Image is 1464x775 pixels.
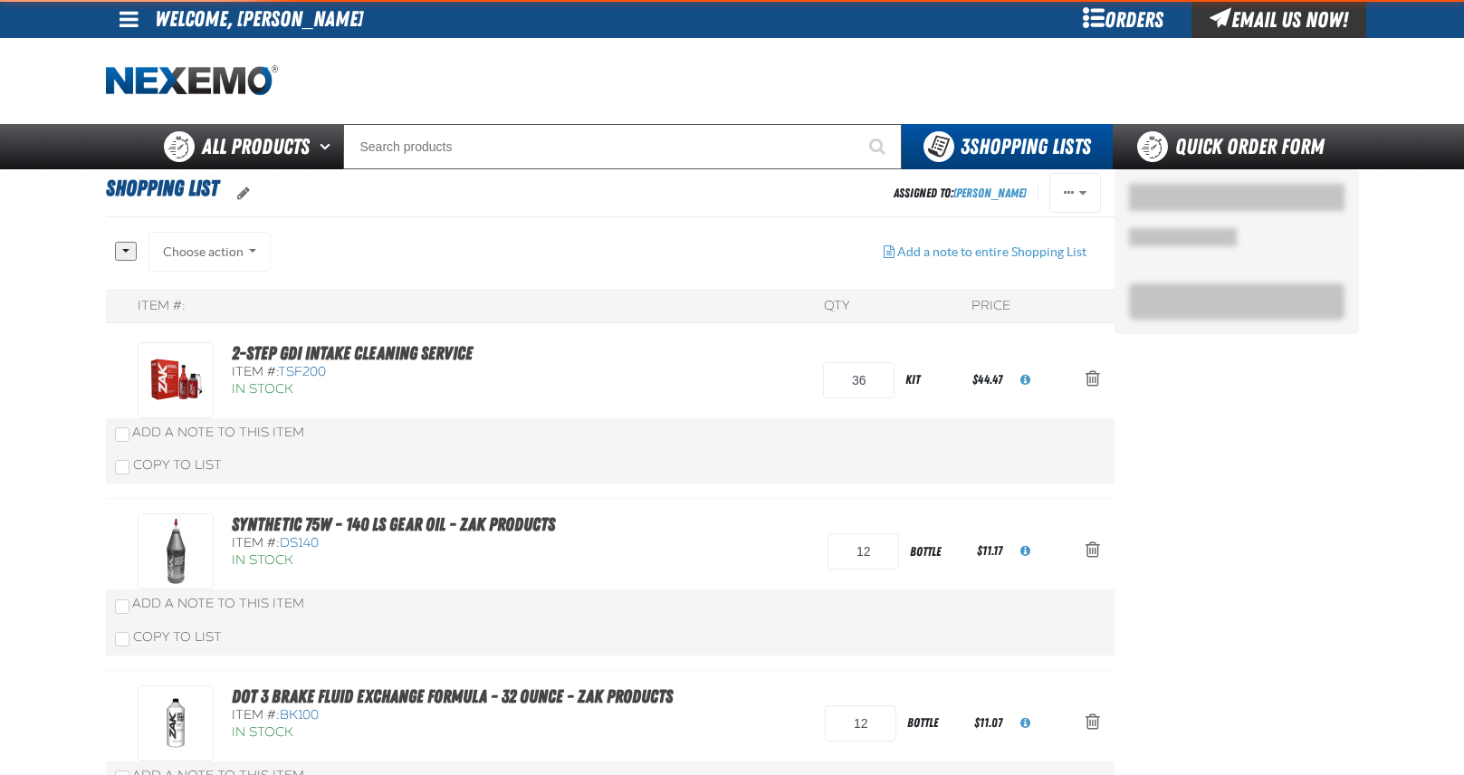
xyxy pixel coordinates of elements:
span: All Products [202,130,310,163]
span: Add a Note to This Item [132,596,304,611]
button: View All Prices for DS140 [1006,531,1045,571]
div: Price [971,298,1010,315]
input: Copy To List [115,460,129,474]
button: You have 3 Shopping Lists. Open to view details [902,124,1113,169]
button: oro.shoppinglist.label.edit.tooltip [223,174,264,214]
button: Action Remove DOT 3 Brake Fluid Exchange Formula - 32 Ounce - ZAK Products from Shopping List [1071,703,1115,743]
span: DS140 [280,535,319,550]
div: bottle [899,531,973,572]
div: kit [895,359,969,400]
input: Search [343,124,902,169]
div: In Stock [232,724,673,742]
button: View All Prices for TSF200 [1006,360,1045,400]
span: $11.17 [977,543,1002,558]
button: Add a note to entire Shopping List [869,232,1101,272]
div: Item #: [138,298,186,315]
span: BK100 [280,707,319,722]
input: Product Quantity [828,533,899,569]
a: Home [106,65,278,97]
div: Item #: [232,707,673,724]
input: Add a Note to This Item [115,599,129,614]
a: 2-Step GDI Intake Cleaning Service [232,342,473,364]
div: QTY [824,298,849,315]
a: DOT 3 Brake Fluid Exchange Formula - 32 Ounce - ZAK Products [232,685,673,707]
button: Action Remove Synthetic 75W - 140 LS Gear Oil - ZAK Products from Shopping List [1071,531,1115,571]
span: Shopping List [106,176,218,201]
span: $44.47 [972,372,1002,387]
button: Start Searching [856,124,902,169]
button: Open All Products pages [313,124,343,169]
div: In Stock [232,552,573,569]
button: View All Prices for BK100 [1006,703,1045,743]
button: Actions of Shopping List [1049,173,1101,213]
div: Assigned To: [894,181,1027,206]
div: bottle [896,703,971,743]
div: Item #: [232,535,573,552]
label: Copy To List [115,629,222,645]
input: Product Quantity [825,705,896,742]
span: Shopping Lists [961,134,1091,159]
a: Quick Order Form [1113,124,1358,169]
div: In Stock [232,381,573,398]
button: Action Remove 2-Step GDI Intake Cleaning Service from Shopping List [1071,360,1115,400]
span: TSF200 [278,364,326,379]
input: Add a Note to This Item [115,427,129,442]
span: Add a Note to This Item [132,425,304,440]
a: Synthetic 75W - 140 LS Gear Oil - ZAK Products [232,513,555,535]
label: Copy To List [115,457,222,473]
input: Copy To List [115,632,129,646]
strong: 3 [961,134,970,159]
img: Nexemo logo [106,65,278,97]
div: Item #: [232,364,573,381]
input: Product Quantity [823,362,895,398]
span: $11.07 [974,715,1002,730]
a: [PERSON_NAME] [953,186,1027,200]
